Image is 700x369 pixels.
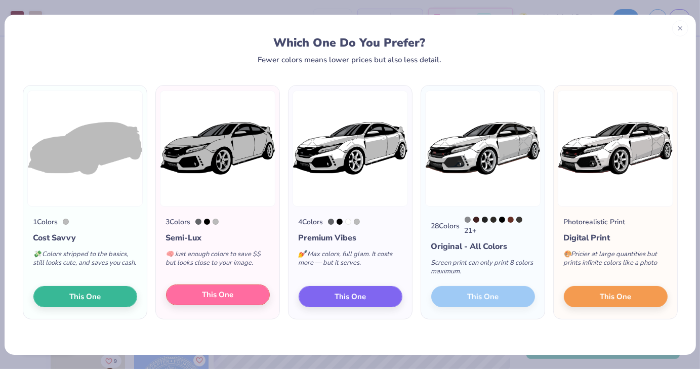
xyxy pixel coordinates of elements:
[33,250,42,259] span: 💸
[431,240,535,253] div: Original - All Colors
[33,244,137,277] div: Colors stripped to the basics, still looks cute, and saves you cash.
[293,91,408,207] img: 4 color option
[564,286,668,307] button: This One
[299,244,402,277] div: Max colors, full glam. It costs more — but it serves.
[69,291,101,302] span: This One
[482,217,488,223] div: Neutral Black C
[490,217,497,223] div: Black C
[299,250,307,259] span: 💅
[213,219,219,225] div: Cool Gray 4 C
[465,217,535,236] div: 21 +
[564,232,668,244] div: Digital Print
[600,291,631,302] span: This One
[508,217,514,223] div: 483 C
[431,221,460,231] div: 28 Colors
[335,291,366,302] span: This One
[166,250,174,259] span: 🧠
[166,284,270,306] button: This One
[32,36,667,50] div: Which One Do You Prefer?
[160,91,275,207] img: 3 color option
[299,217,323,227] div: 4 Colors
[166,244,270,277] div: Just enough colors to save $$ but looks close to your image.
[473,217,479,223] div: 4975 C
[258,56,441,64] div: Fewer colors means lower prices but also less detail.
[27,91,143,207] img: 1 color option
[564,217,626,227] div: Photorealistic Print
[564,244,668,277] div: Pricier at large quantities but prints infinite colors like a photo
[425,91,541,207] img: 28 color option
[166,232,270,244] div: Semi-Lux
[33,232,137,244] div: Cost Savvy
[204,219,210,225] div: Black
[299,286,402,307] button: This One
[195,219,201,225] div: Cool Gray 10 C
[63,219,69,225] div: Cool Gray 4 C
[354,219,360,225] div: Cool Gray 4 C
[345,219,351,225] div: White
[33,217,58,227] div: 1 Colors
[337,219,343,225] div: Black
[516,217,522,223] div: Black 7 C
[564,250,572,259] span: 🎨
[166,217,191,227] div: 3 Colors
[299,232,402,244] div: Premium Vibes
[558,91,673,207] img: Photorealistic preview
[202,289,233,301] span: This One
[431,253,535,286] div: Screen print can only print 8 colors maximum.
[328,219,334,225] div: Cool Gray 10 C
[499,217,505,223] div: Black
[33,286,137,307] button: This One
[465,217,471,223] div: Cool Gray 8 C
